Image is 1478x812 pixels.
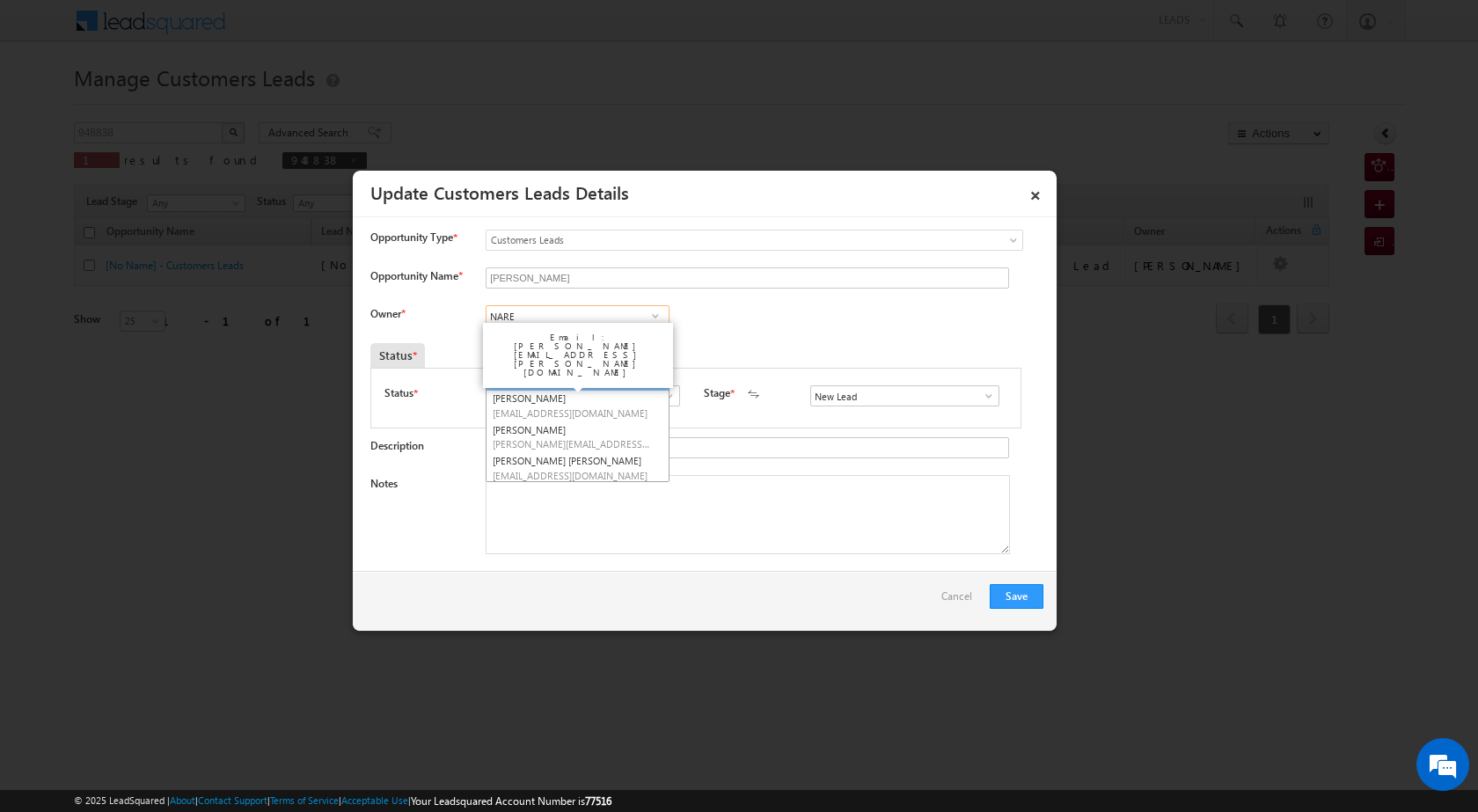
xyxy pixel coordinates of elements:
a: Show All Items [654,387,676,405]
span: Opportunity Type [370,230,453,245]
a: [PERSON_NAME] [487,421,669,453]
div: Chat with us now [91,92,296,115]
span: © 2025 LeadSquared | | | | | [74,793,611,809]
span: 77516 [585,794,611,808]
a: Update Customers Leads Details [370,179,629,204]
button: Save [990,584,1043,609]
label: Status [384,385,413,401]
a: × [1021,177,1050,208]
label: Description [370,439,424,452]
input: Type to Search [810,385,999,406]
a: Cancel [941,584,981,618]
div: Minimize live chat window [289,9,331,51]
span: Your Leadsquared Account Number is [411,794,611,808]
div: Status [370,343,425,368]
a: [PERSON_NAME] [487,390,669,421]
label: Owner [370,307,405,320]
span: Customers Leads [487,232,951,248]
a: Customers Leads [486,230,1023,251]
textarea: Type your message and hit 'Enter' [23,163,321,527]
em: Start Chat [239,542,319,566]
img: d_60004797649_company_0_60004797649 [30,92,74,115]
span: [PERSON_NAME][EMAIL_ADDRESS][DOMAIN_NAME] [493,437,651,450]
label: Notes [370,477,398,490]
a: About [170,794,195,806]
div: Email: [PERSON_NAME][EMAIL_ADDRESS][PERSON_NAME][DOMAIN_NAME] [490,328,666,381]
span: [EMAIL_ADDRESS][DOMAIN_NAME] [493,469,651,482]
a: [PERSON_NAME] [PERSON_NAME] [487,452,669,484]
a: Terms of Service [270,794,339,806]
span: [EMAIL_ADDRESS][DOMAIN_NAME] [493,406,651,420]
label: Opportunity Name [370,269,462,282]
input: Type to Search [486,305,669,326]
a: Contact Support [198,794,267,806]
a: Show All Items [973,387,995,405]
label: Stage [704,385,730,401]
a: Acceptable Use [341,794,408,806]
a: Show All Items [644,307,666,325]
